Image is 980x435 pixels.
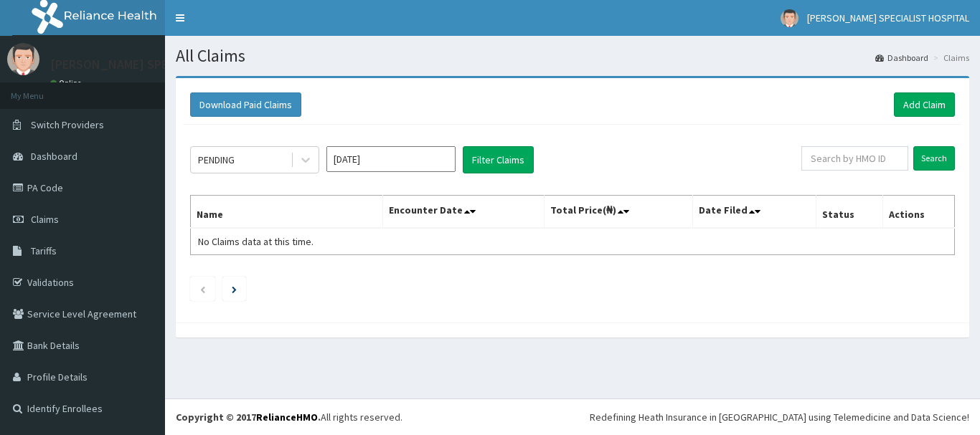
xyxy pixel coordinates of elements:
[326,146,456,172] input: Select Month and Year
[807,11,969,24] span: [PERSON_NAME] SPECIALIST HOSPITAL
[199,282,206,295] a: Previous page
[198,153,235,167] div: PENDING
[232,282,237,295] a: Next page
[781,9,798,27] img: User Image
[198,235,314,248] span: No Claims data at this time.
[31,244,57,257] span: Tariffs
[165,398,980,435] footer: All rights reserved.
[50,78,85,88] a: Online
[463,146,534,173] button: Filter Claims
[31,118,104,131] span: Switch Providers
[875,52,928,64] a: Dashboard
[176,47,969,65] h1: All Claims
[190,92,301,117] button: Download Paid Claims
[383,196,544,229] th: Encounter Date
[590,410,969,424] div: Redefining Heath Insurance in [GEOGRAPHIC_DATA] using Telemedicine and Data Science!
[256,411,318,424] a: RelianceHMO
[930,52,969,64] li: Claims
[894,92,955,117] a: Add Claim
[913,146,955,171] input: Search
[816,196,883,229] th: Status
[50,58,270,71] p: [PERSON_NAME] SPECIALIST HOSPITAL
[31,213,59,226] span: Claims
[7,43,39,75] img: User Image
[882,196,954,229] th: Actions
[176,411,321,424] strong: Copyright © 2017 .
[801,146,908,171] input: Search by HMO ID
[544,196,693,229] th: Total Price(₦)
[693,196,816,229] th: Date Filed
[191,196,383,229] th: Name
[31,150,77,163] span: Dashboard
